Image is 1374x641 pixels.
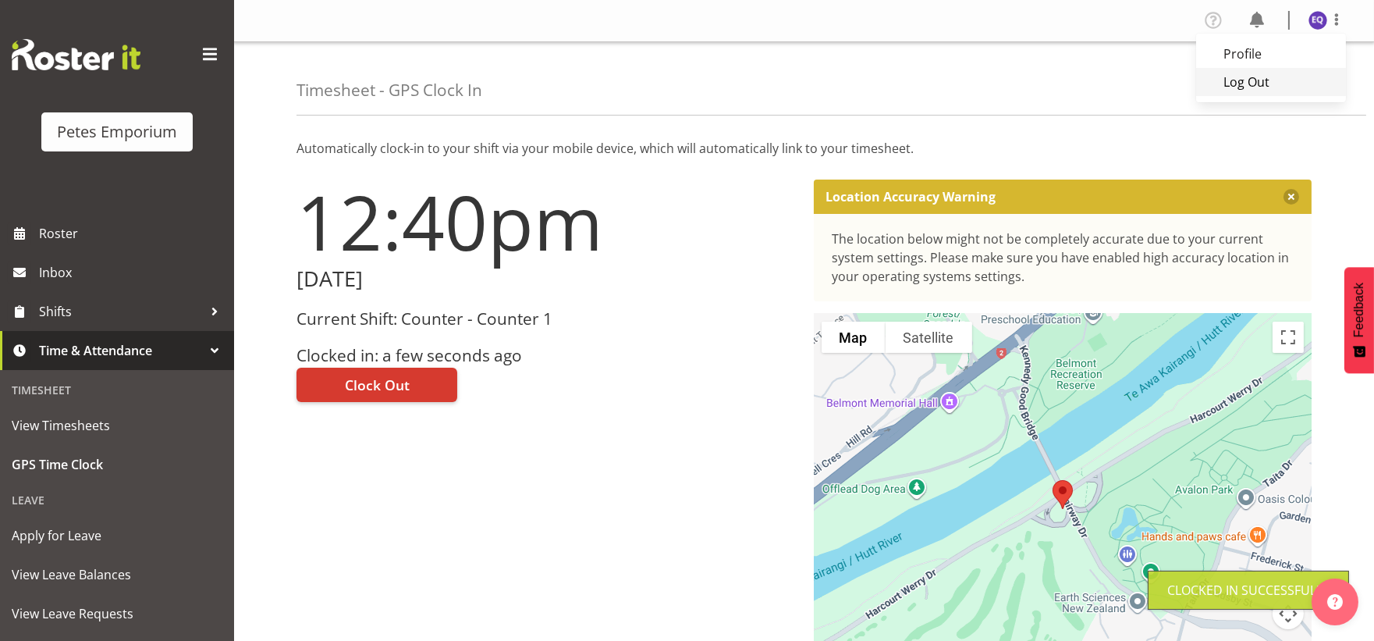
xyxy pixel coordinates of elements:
p: Automatically clock-in to your shift via your mobile device, which will automatically link to you... [296,139,1312,158]
h4: Timesheet - GPS Clock In [296,81,482,99]
button: Map camera controls [1273,598,1304,629]
span: Inbox [39,261,226,284]
div: Petes Emporium [57,120,177,144]
a: Apply for Leave [4,516,230,555]
span: View Timesheets [12,414,222,437]
button: Close message [1283,189,1299,205]
h2: [DATE] [296,267,795,291]
div: Timesheet [4,374,230,406]
button: Toggle fullscreen view [1273,322,1304,353]
span: Shifts [39,300,203,323]
button: Show satellite imagery [886,322,972,353]
img: esperanza-querido10799.jpg [1308,11,1327,30]
div: The location below might not be completely accurate due to your current system settings. Please m... [833,230,1294,286]
h3: Current Shift: Counter - Counter 1 [296,310,795,328]
h3: Clocked in: a few seconds ago [296,347,795,365]
img: help-xxl-2.png [1327,594,1343,610]
span: Roster [39,222,226,245]
span: GPS Time Clock [12,453,222,476]
span: Time & Attendance [39,339,203,362]
span: Feedback [1352,283,1366,337]
a: Log Out [1196,68,1346,96]
span: View Leave Balances [12,563,222,586]
span: View Leave Requests [12,602,222,625]
a: GPS Time Clock [4,445,230,484]
div: Clocked in Successfully [1167,581,1330,600]
button: Clock Out [296,368,457,402]
p: Location Accuracy Warning [826,189,996,205]
img: Rosterit website logo [12,39,140,70]
span: Clock Out [345,375,410,395]
h1: 12:40pm [296,180,795,264]
a: View Timesheets [4,406,230,445]
button: Show street map [822,322,886,353]
a: Profile [1196,40,1346,68]
button: Feedback - Show survey [1344,267,1374,373]
a: View Leave Balances [4,555,230,594]
div: Leave [4,484,230,516]
span: Apply for Leave [12,524,222,547]
a: View Leave Requests [4,594,230,633]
